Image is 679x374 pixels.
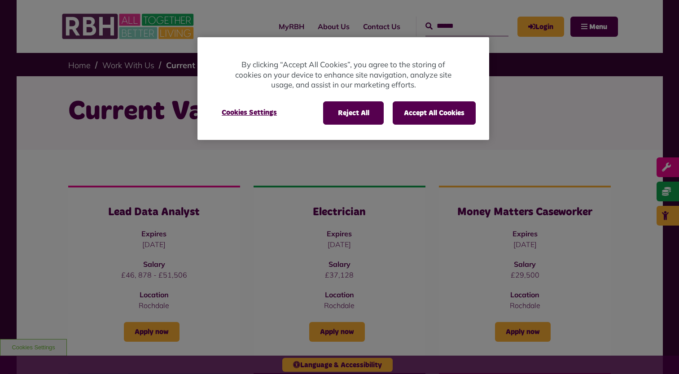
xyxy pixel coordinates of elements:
button: Cookies Settings [211,101,288,124]
p: By clicking “Accept All Cookies”, you agree to the storing of cookies on your device to enhance s... [233,60,453,90]
div: Cookie banner [197,37,489,140]
button: Reject All [323,101,384,125]
div: Privacy [197,37,489,140]
button: Accept All Cookies [393,101,476,125]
